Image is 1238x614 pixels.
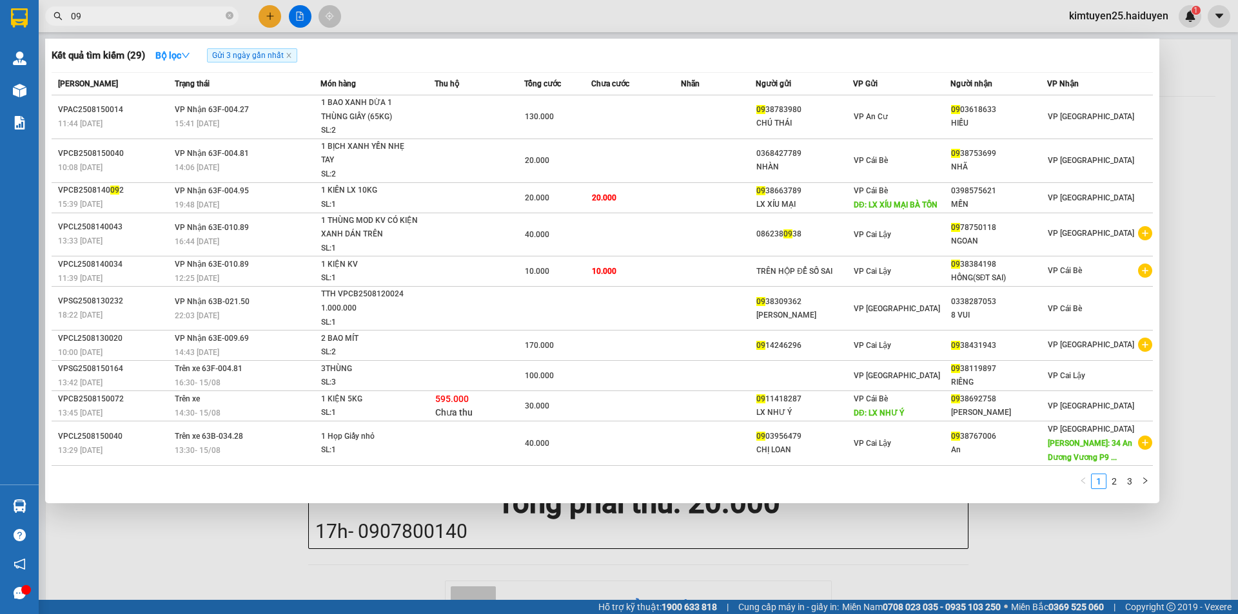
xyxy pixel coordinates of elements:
[951,160,1047,174] div: NHÃ
[321,345,418,360] div: SL: 2
[13,116,26,130] img: solution-icon
[951,221,1047,235] div: 78750118
[175,119,219,128] span: 15:41 [DATE]
[13,499,26,513] img: warehouse-icon
[58,378,103,387] span: 13:42 [DATE]
[756,430,852,443] div: 03956479
[1137,474,1153,489] button: right
[321,287,418,315] div: TTH VPCB2508120024 1.000.000
[175,364,242,373] span: Trên xe 63F-004.81
[321,406,418,420] div: SL: 1
[58,236,103,245] span: 13:33 [DATE]
[1048,266,1082,275] span: VP Cái Bè
[1048,439,1132,462] span: [PERSON_NAME]: 34 An Dương Vương P9 ...
[951,184,1047,198] div: 0398575621
[756,341,765,350] span: 09
[951,341,960,350] span: 09
[175,348,219,357] span: 14:43 [DATE]
[321,430,418,444] div: 1 Họp Giấy nhỏ
[1048,229,1134,238] span: VP [GEOGRAPHIC_DATA]
[226,12,233,19] span: close-circle
[951,198,1047,211] div: MẾN
[951,260,960,269] span: 09
[756,443,852,457] div: CHỊ LOAN
[951,258,1047,271] div: 38384198
[1141,477,1149,484] span: right
[1138,436,1152,450] span: plus-circle
[1107,474,1121,488] a: 2
[175,223,249,232] span: VP Nhận 63E-010.89
[1048,340,1134,349] span: VP [GEOGRAPHIC_DATA]
[951,271,1047,285] div: HỒNG(SĐT SAI)
[854,186,888,195] span: VP Cái Bè
[58,119,103,128] span: 11:44 [DATE]
[951,149,960,158] span: 09
[756,103,852,117] div: 38783980
[1123,474,1137,488] a: 3
[175,237,219,246] span: 16:44 [DATE]
[1048,112,1134,121] span: VP [GEOGRAPHIC_DATA]
[756,339,852,352] div: 14246296
[1048,371,1085,380] span: VP Cai Lậy
[11,8,28,28] img: logo-vxr
[175,79,210,88] span: Trạng thái
[756,309,852,322] div: [PERSON_NAME]
[71,9,223,23] input: Tìm tên, số ĐT hoặc mã đơn
[951,295,1047,309] div: 0338287053
[207,48,297,62] span: Gửi 3 ngày gần nhất
[525,193,549,202] span: 20.000
[321,124,418,138] div: SL: 2
[58,79,118,88] span: [PERSON_NAME]
[853,79,878,88] span: VP Gửi
[854,408,904,417] span: DĐ: LX NHƯ Ý
[58,103,171,117] div: VPAC2508150014
[951,394,960,403] span: 09
[525,112,554,121] span: 130.000
[524,79,561,88] span: Tổng cước
[181,51,190,60] span: down
[854,304,940,313] span: VP [GEOGRAPHIC_DATA]
[592,267,616,276] span: 10.000
[854,112,888,121] span: VP An Cư
[951,362,1047,376] div: 38119897
[951,103,1047,117] div: 03618633
[1047,79,1079,88] span: VP Nhận
[525,230,549,239] span: 40.000
[175,163,219,172] span: 14:06 [DATE]
[226,10,233,23] span: close-circle
[1048,401,1134,410] span: VP [GEOGRAPHIC_DATA]
[321,242,418,256] div: SL: 1
[175,149,249,158] span: VP Nhận 63F-004.81
[756,160,852,174] div: NHÀN
[1092,474,1106,488] a: 1
[14,587,26,599] span: message
[58,332,171,345] div: VPCL2508130020
[854,371,940,380] span: VP [GEOGRAPHIC_DATA]
[756,295,852,309] div: 38309362
[951,117,1047,130] div: HIẾU
[321,184,418,198] div: 1 KIÊN LX 10KG
[175,334,249,343] span: VP Nhận 63E-009.69
[951,235,1047,248] div: NGOAN
[1138,338,1152,352] span: plus-circle
[756,297,765,306] span: 09
[52,49,145,62] h3: Kết quả tìm kiếm ( 29 )
[756,198,852,211] div: LX XÍU MẠI
[854,230,891,239] span: VP Cai Lậy
[175,408,221,417] span: 14:30 - 15/08
[58,408,103,417] span: 13:45 [DATE]
[58,258,171,271] div: VPCL2508140034
[951,430,1047,443] div: 38767006
[58,163,103,172] span: 10:08 [DATE]
[175,394,200,403] span: Trên xe
[175,274,219,283] span: 12:25 [DATE]
[321,443,418,457] div: SL: 1
[14,558,26,570] span: notification
[175,432,243,441] span: Trên xe 63B-034.28
[756,186,765,195] span: 09
[951,309,1047,322] div: 8 VUI
[321,96,418,124] div: 1 BAO XANH DỪA 1 THÙNG GIẤY (65KG)
[321,362,418,376] div: 3THÙNG
[321,332,418,346] div: 2 BAO MÍT
[321,258,418,272] div: 1 KIỆN KV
